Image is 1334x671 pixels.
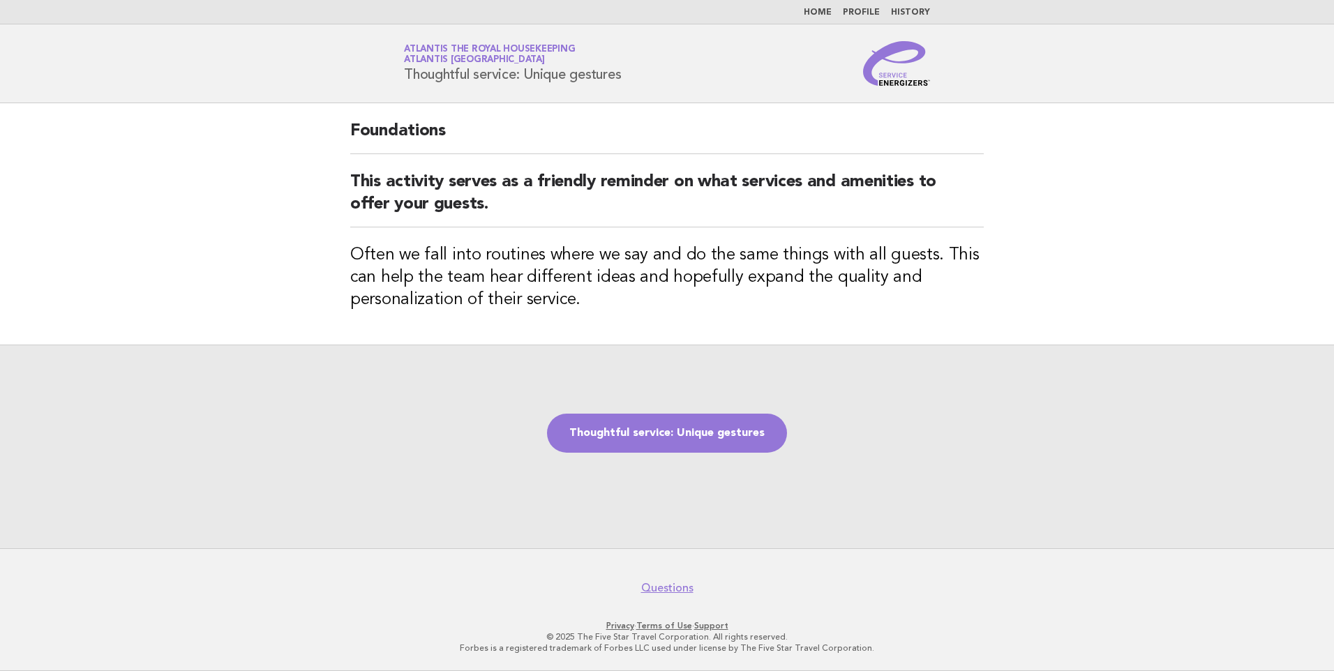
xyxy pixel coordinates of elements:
p: © 2025 The Five Star Travel Corporation. All rights reserved. [240,631,1094,642]
a: Home [804,8,832,17]
a: Atlantis the Royal HousekeepingAtlantis [GEOGRAPHIC_DATA] [404,45,575,64]
p: Forbes is a registered trademark of Forbes LLC used under license by The Five Star Travel Corpora... [240,642,1094,654]
p: · · [240,620,1094,631]
a: Profile [843,8,880,17]
img: Service Energizers [863,41,930,86]
h3: Often we fall into routines where we say and do the same things with all guests. This can help th... [350,244,984,311]
h1: Thoughtful service: Unique gestures [404,45,621,82]
a: History [891,8,930,17]
span: Atlantis [GEOGRAPHIC_DATA] [404,56,545,65]
h2: Foundations [350,120,984,154]
a: Privacy [606,621,634,631]
a: Support [694,621,728,631]
a: Thoughtful service: Unique gestures [547,414,787,453]
a: Terms of Use [636,621,692,631]
a: Questions [641,581,694,595]
h2: This activity serves as a friendly reminder on what services and amenities to offer your guests. [350,171,984,227]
